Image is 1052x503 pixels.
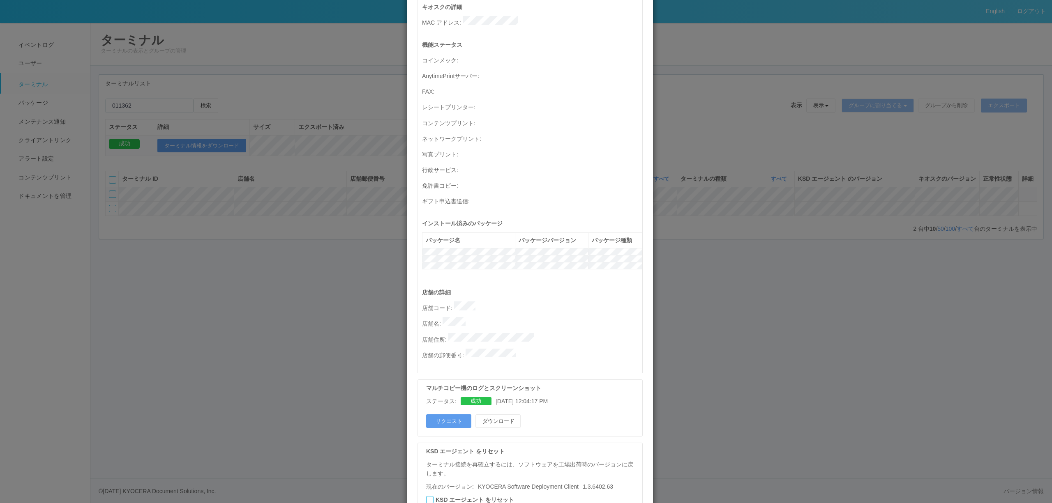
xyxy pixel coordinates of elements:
[422,317,642,328] p: 店舗名 :
[422,85,642,96] p: FAX :
[422,349,642,360] p: 店舗の郵便番号 :
[519,236,585,245] div: パッケージバージョン
[422,41,642,49] p: 機能ステータス
[426,397,638,406] div: [DATE] 12:04:17 PM
[422,54,642,65] p: コインメック :
[422,132,642,144] p: ネットワークプリント :
[426,482,638,491] p: 現在のバージョン:
[478,483,579,490] span: KYOCERA Software Deployment Client
[426,447,638,456] p: KSD エージェント をリセット
[422,69,642,81] p: AnytimePrintサーバー :
[592,236,639,245] div: パッケージ種類
[422,288,642,297] p: 店舗の詳細
[422,163,642,175] p: 行政サービス :
[422,333,642,345] p: 店舗住所 :
[422,301,642,313] p: 店舗コード :
[422,3,642,11] p: キオスクの詳細
[426,414,471,428] button: リクエスト
[422,117,642,128] p: コンテンツプリント :
[474,483,613,490] span: 1.3.6402.63
[426,460,638,478] p: ターミナル接続を再確立するには、ソフトウェアを工場出荷時のバージョンに戻します。
[422,219,642,228] p: インストール済みのパッケージ
[426,397,457,406] p: ステータス:
[422,16,642,28] p: MAC アドレス :
[422,195,642,206] p: ギフト申込書送信 :
[422,179,642,191] p: 免許書コピー :
[475,414,521,428] button: ダウンロード
[422,101,642,112] p: レシートプリンター :
[422,148,642,159] p: 写真プリント :
[426,384,638,393] p: マルチコピー機のログとスクリーンショット
[426,236,512,245] div: パッケージ名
